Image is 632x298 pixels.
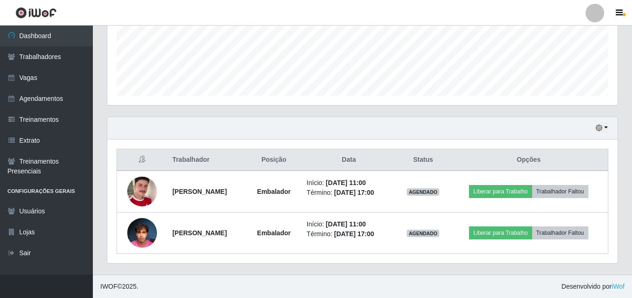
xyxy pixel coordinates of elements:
[532,226,588,239] button: Trabalhador Faltou
[334,230,374,238] time: [DATE] 17:00
[172,229,227,237] strong: [PERSON_NAME]
[15,7,57,19] img: CoreUI Logo
[301,149,397,171] th: Data
[257,229,291,237] strong: Embalador
[334,189,374,196] time: [DATE] 17:00
[257,188,291,195] strong: Embalador
[469,226,532,239] button: Liberar para Trabalho
[247,149,301,171] th: Posição
[532,185,588,198] button: Trabalhador Faltou
[306,188,391,198] li: Término:
[306,178,391,188] li: Início:
[612,283,625,290] a: iWof
[306,219,391,229] li: Início:
[127,165,157,218] img: 1754590327349.jpeg
[306,229,391,239] li: Término:
[172,188,227,195] strong: [PERSON_NAME]
[100,283,117,290] span: IWOF
[450,149,608,171] th: Opções
[407,188,439,196] span: AGENDADO
[326,220,366,228] time: [DATE] 11:00
[167,149,247,171] th: Trabalhador
[469,185,532,198] button: Liberar para Trabalho
[100,282,138,291] span: © 2025 .
[561,282,625,291] span: Desenvolvido por
[397,149,450,171] th: Status
[326,179,366,186] time: [DATE] 11:00
[407,230,439,237] span: AGENDADO
[127,213,157,252] img: 1752757807847.jpeg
